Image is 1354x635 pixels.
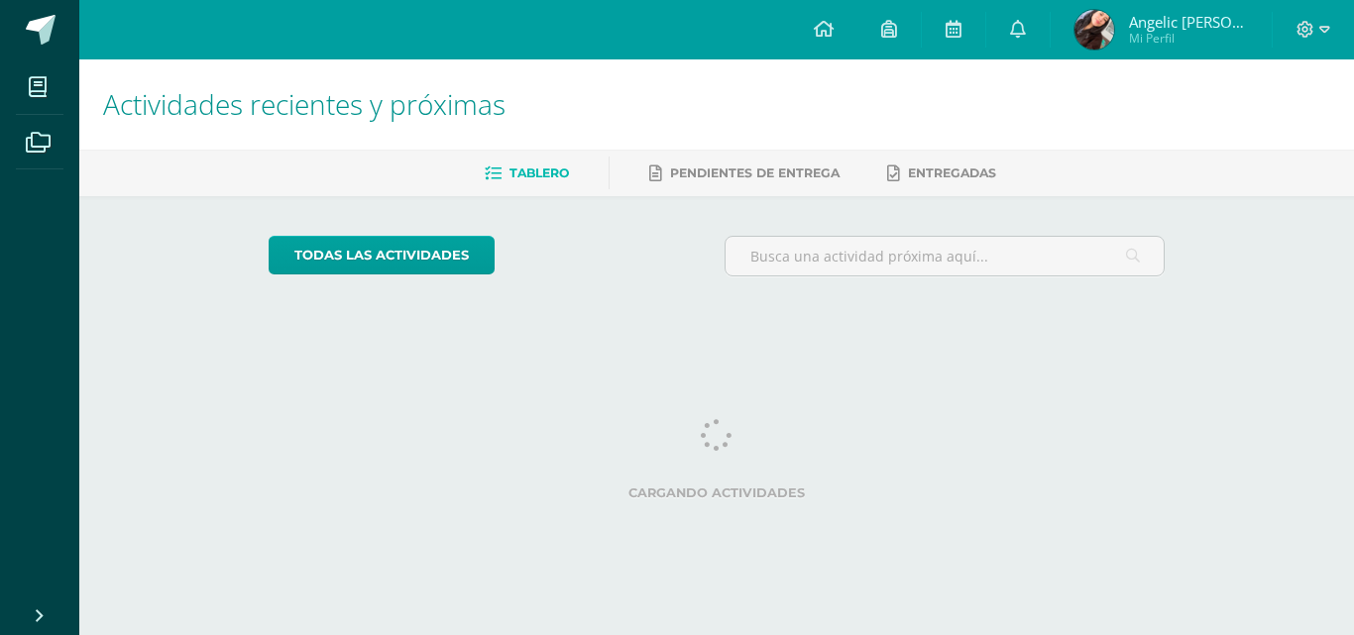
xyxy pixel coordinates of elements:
[269,236,495,274] a: todas las Actividades
[485,158,569,189] a: Tablero
[726,237,1165,275] input: Busca una actividad próxima aquí...
[649,158,840,189] a: Pendientes de entrega
[887,158,996,189] a: Entregadas
[103,85,506,123] span: Actividades recientes y próximas
[1074,10,1114,50] img: f3d62e70b2d15f6d0516200d8d6646c2.png
[1129,12,1248,32] span: Angelic [PERSON_NAME]
[509,165,569,180] span: Tablero
[1129,30,1248,47] span: Mi Perfil
[908,165,996,180] span: Entregadas
[670,165,840,180] span: Pendientes de entrega
[269,485,1166,500] label: Cargando actividades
